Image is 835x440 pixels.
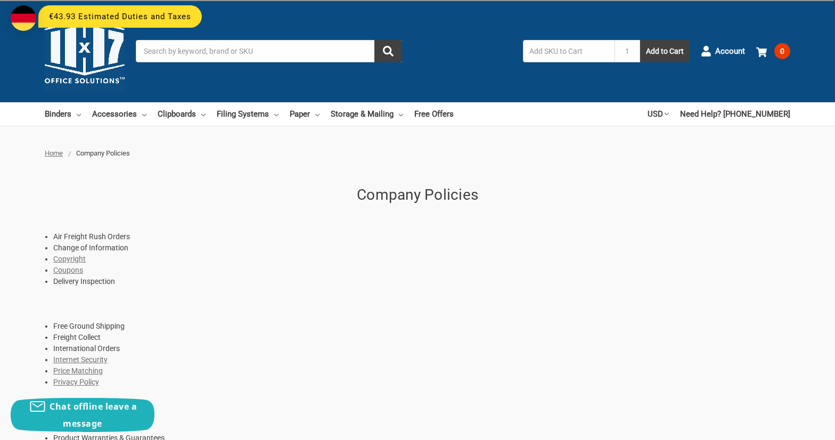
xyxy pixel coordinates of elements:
button: Chat offline leave a message [11,398,154,432]
input: Add SKU to Cart [523,40,615,62]
a: Paper [290,102,320,126]
img: duty and tax information for Germany [11,5,36,31]
span: Account [715,45,745,58]
a: Privacy Policy [53,378,99,386]
a: Need Help? [PHONE_NUMBER] [680,102,790,126]
a: Copyright [53,255,86,263]
a: Account [701,37,745,65]
li: Delivery Inspection [53,276,790,287]
li: Change of Information [53,242,790,254]
li: Freight Collect [53,332,790,343]
a: Accessories [92,102,146,126]
span: 0 [774,43,790,59]
a: USD [648,102,669,126]
span: Chat offline leave a message [50,401,137,429]
li: Air Freight Rush Orders [53,231,790,242]
a: 0 [756,37,790,65]
li: Free Ground Shipping [53,321,790,332]
a: Coupons [53,266,83,274]
a: Binders [45,102,81,126]
a: Home [45,149,63,157]
a: Free Offers [414,102,454,126]
div: €43.93 Estimated Duties and Taxes [38,5,202,28]
a: Price Matching [53,366,103,375]
li: International Orders [53,343,790,354]
button: Add to Cart [640,40,690,62]
input: Search by keyword, brand or SKU [136,40,402,62]
a: Filing Systems [217,102,279,126]
img: 11x17.com [45,11,125,91]
a: Storage & Mailing [331,102,403,126]
a: Clipboards [158,102,206,126]
h1: Company Policies [45,184,790,206]
a: Internet Security [53,355,108,364]
span: Company Policies [76,149,130,157]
